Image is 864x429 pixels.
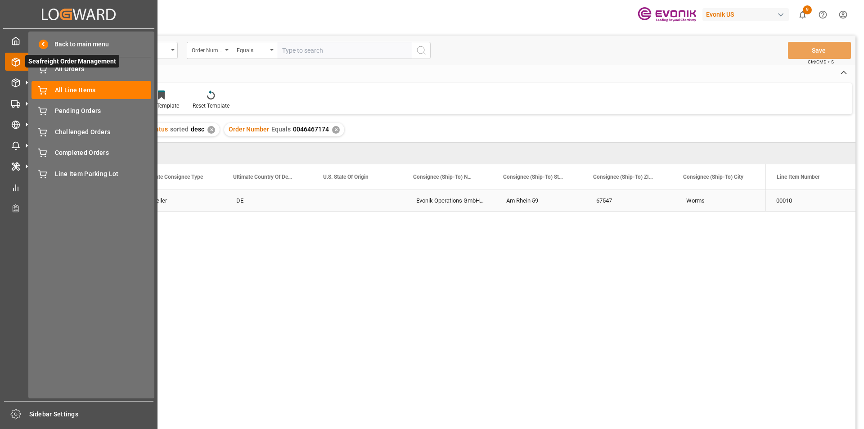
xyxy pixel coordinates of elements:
[503,174,563,180] span: Consignee (Ship-To) Street
[792,5,813,25] button: show 9 new notifications
[55,86,152,95] span: All Line Items
[48,40,109,49] span: Back to main menu
[31,102,151,120] a: Pending Orders
[765,190,855,211] div: 00010
[412,42,431,59] button: search button
[55,106,152,116] span: Pending Orders
[144,102,179,110] div: Save Template
[31,123,151,140] a: Challenged Orders
[813,5,833,25] button: Help Center
[170,126,189,133] span: sorted
[808,59,834,65] span: Ctrl/CMD + S
[5,199,153,217] a: Transport Planner
[293,126,329,133] span: 0046467174
[5,32,153,50] a: My Cockpit
[702,6,792,23] button: Evonik US
[29,410,154,419] span: Sidebar Settings
[332,126,340,134] div: ✕
[585,190,675,211] div: 67547
[191,126,204,133] span: desc
[207,126,215,134] div: ✕
[225,190,315,211] div: DE
[31,60,151,78] a: All Orders
[31,144,151,162] a: Completed Orders
[593,174,653,180] span: Consignee (Ship-To) ZIP Code
[683,174,743,180] span: Consignee (Ship-To) City
[193,102,229,110] div: Reset Template
[233,174,293,180] span: Ultimate Country Of Destination
[25,55,119,68] span: Seafreight Order Management
[192,44,222,54] div: Order Number
[803,5,812,14] span: 9
[413,174,473,180] span: Consignee (Ship-To) Name
[323,174,369,180] span: U.S. State Of Origin
[135,190,225,211] div: Reseller
[271,126,291,133] span: Equals
[277,42,412,59] input: Type to search
[675,190,765,211] div: Worms
[232,42,277,59] button: open menu
[187,42,232,59] button: open menu
[702,8,789,21] div: Evonik US
[143,174,203,180] span: Ultimate Consignee Type
[237,44,267,54] div: Equals
[405,190,495,211] div: Evonik Operations GmbH;Werk [GEOGRAPHIC_DATA];Außenlager [GEOGRAPHIC_DATA]
[788,42,851,59] button: Save
[55,127,152,137] span: Challenged Orders
[495,190,585,211] div: Am Rhein 59
[638,7,696,23] img: Evonik-brand-mark-Deep-Purple-RGB.jpeg_1700498283.jpeg
[777,174,819,180] span: Line Item Number
[5,178,153,196] a: My Reports
[229,126,269,133] span: Order Number
[31,81,151,99] a: All Line Items
[55,148,152,158] span: Completed Orders
[55,169,152,179] span: Line Item Parking Lot
[31,165,151,182] a: Line Item Parking Lot
[55,64,152,74] span: All Orders
[765,190,855,212] div: Press SPACE to select this row.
